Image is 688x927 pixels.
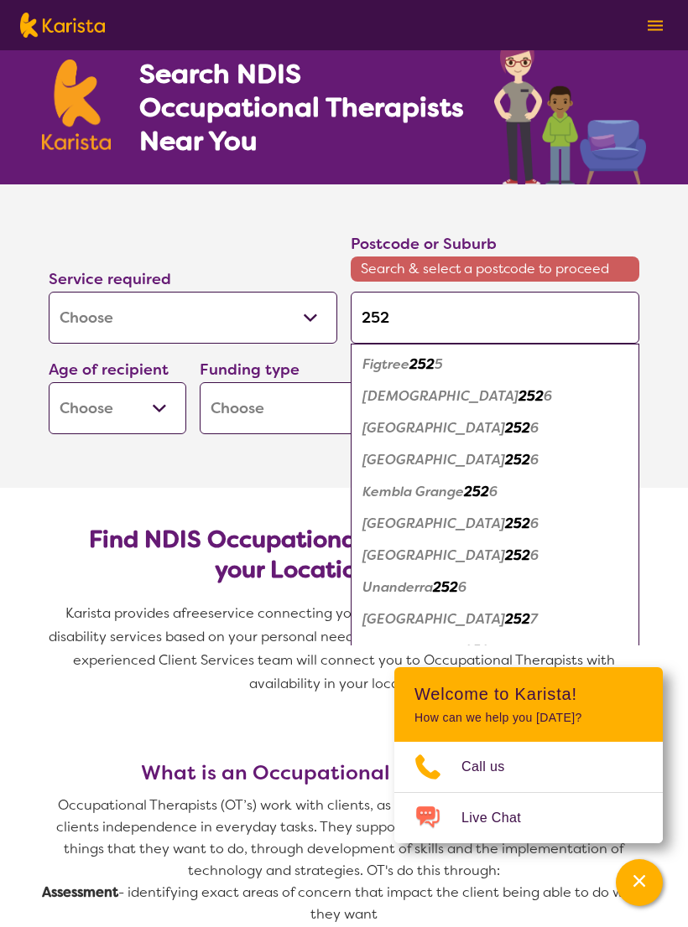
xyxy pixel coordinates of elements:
div: Kembla Grange 2526 [359,476,631,508]
em: 252 [409,355,435,373]
span: Live Chat [461,805,541,831]
ul: Choose channel [394,742,663,843]
em: [GEOGRAPHIC_DATA] [362,451,505,469]
em: Figtree [362,355,409,373]
em: Unanderra [362,578,433,596]
input: Type [351,292,639,344]
em: Albion Park Rail [362,642,464,660]
strong: Assessment [42,883,118,901]
span: service connecting you with Occupational Therapists and other disability services based on your p... [49,604,643,692]
em: 252 [505,546,530,564]
div: Cordeaux Heights 2526 [359,412,631,444]
em: [GEOGRAPHIC_DATA] [362,546,505,564]
em: 5 [435,355,443,373]
label: Age of recipient [49,360,169,380]
em: 252 [433,578,458,596]
h2: Find NDIS Occupational Therapists based on your Location & Needs [62,525,626,585]
img: Karista logo [20,13,105,38]
span: Karista provides a [65,604,181,622]
p: - identifying exact areas of concern that impact the client being able to do what they want [42,882,646,925]
label: Postcode or Suburb [351,234,497,254]
em: 6 [458,578,466,596]
em: 6 [530,546,539,564]
em: 252 [464,483,489,500]
h3: What is an Occupational Therapist (OT)? [42,761,646,785]
p: How can we help you [DATE]? [414,711,643,725]
h1: Search NDIS Occupational Therapists Near You [139,57,466,158]
em: 7 [489,642,497,660]
button: Channel Menu [616,859,663,906]
em: 252 [505,515,530,532]
em: 7 [530,610,538,628]
div: Mount Kembla 2526 [359,540,631,572]
em: 6 [530,419,539,437]
label: Service required [49,269,171,289]
p: Occupational Therapists (OT’s) work with clients, as well as their families, to improve the clien... [42,795,646,882]
div: Unanderra 2526 [359,572,631,603]
div: Kembla Heights 2526 [359,508,631,540]
em: 6 [544,387,552,405]
em: [GEOGRAPHIC_DATA] [362,610,505,628]
div: Figtree 2525 [359,349,631,381]
em: 252 [505,419,530,437]
img: Karista logo [42,60,111,150]
div: Channel Menu [394,667,663,843]
h2: Welcome to Karista! [414,684,643,704]
img: occupational-therapy [494,38,646,184]
em: [GEOGRAPHIC_DATA] [362,419,505,437]
em: 252 [505,610,530,628]
span: Call us [461,754,525,779]
em: 6 [530,515,539,532]
em: 252 [464,642,489,660]
img: menu [648,20,663,31]
div: Albion Park Rail 2527 [359,635,631,667]
div: Farmborough Heights 2526 [359,444,631,476]
span: Search & select a postcode to proceed [351,256,639,282]
em: [DEMOGRAPHIC_DATA] [362,387,519,405]
label: Funding type [200,360,300,380]
em: [GEOGRAPHIC_DATA] [362,515,505,532]
div: Albion Park 2527 [359,603,631,635]
div: Cordeaux 2526 [359,381,631,412]
em: 6 [489,483,498,500]
em: 6 [530,451,539,469]
span: free [181,604,208,622]
em: Kembla Grange [362,483,464,500]
em: 252 [519,387,544,405]
em: 252 [505,451,530,469]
